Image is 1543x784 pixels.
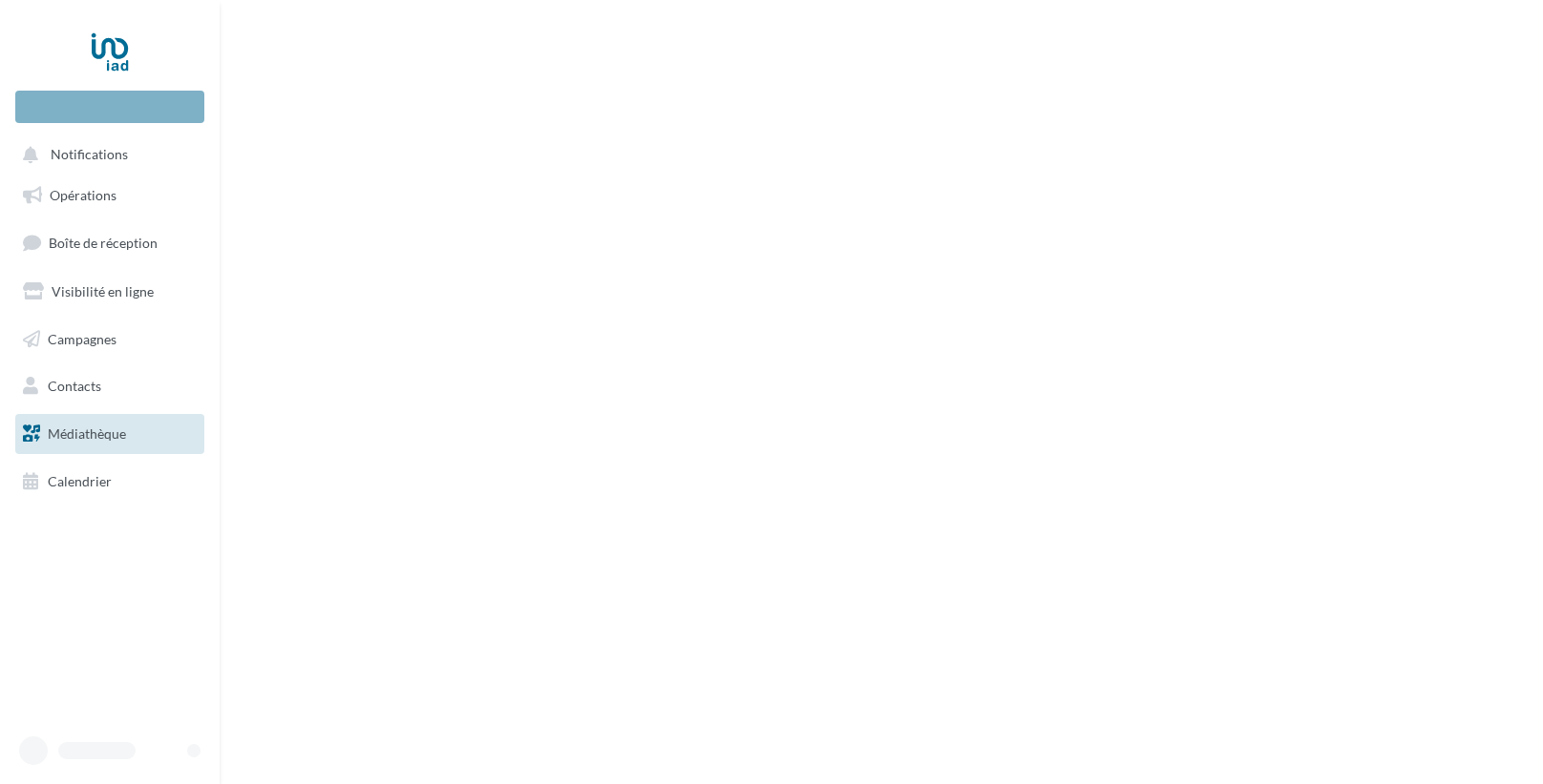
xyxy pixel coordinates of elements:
a: Boîte de réception [11,222,208,263]
span: Visibilité en ligne [52,283,154,299]
span: Campagnes [48,330,116,346]
a: Médiathèque [11,414,208,454]
span: Opérations [50,187,116,203]
span: Contacts [48,378,101,394]
a: Contacts [11,366,208,406]
a: Visibilité en ligne [11,272,208,312]
a: Calendrier [11,462,208,502]
span: Médiathèque [48,425,126,442]
span: Notifications [51,147,128,163]
div: Nouvelle campagne [15,91,204,123]
span: Boîte de réception [49,235,158,251]
a: Opérations [11,175,208,216]
a: Campagnes [11,320,208,360]
span: Calendrier [48,473,112,489]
